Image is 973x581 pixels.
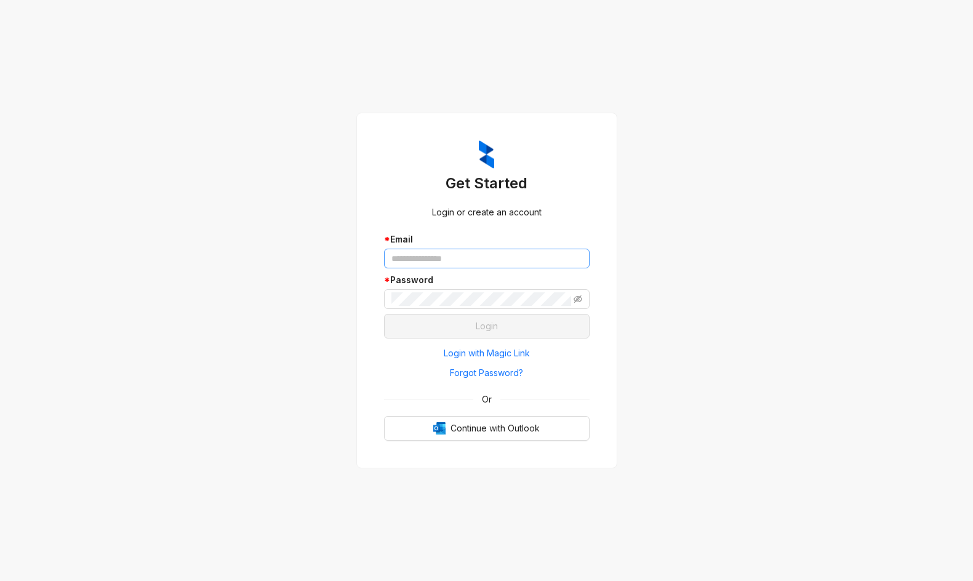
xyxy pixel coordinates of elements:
[384,233,590,246] div: Email
[473,393,500,406] span: Or
[384,206,590,219] div: Login or create an account
[384,314,590,339] button: Login
[444,347,530,360] span: Login with Magic Link
[384,174,590,193] h3: Get Started
[574,295,582,303] span: eye-invisible
[384,343,590,363] button: Login with Magic Link
[433,422,446,435] img: Outlook
[450,422,540,435] span: Continue with Outlook
[384,416,590,441] button: OutlookContinue with Outlook
[384,273,590,287] div: Password
[450,366,523,380] span: Forgot Password?
[384,363,590,383] button: Forgot Password?
[479,140,494,169] img: ZumaIcon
